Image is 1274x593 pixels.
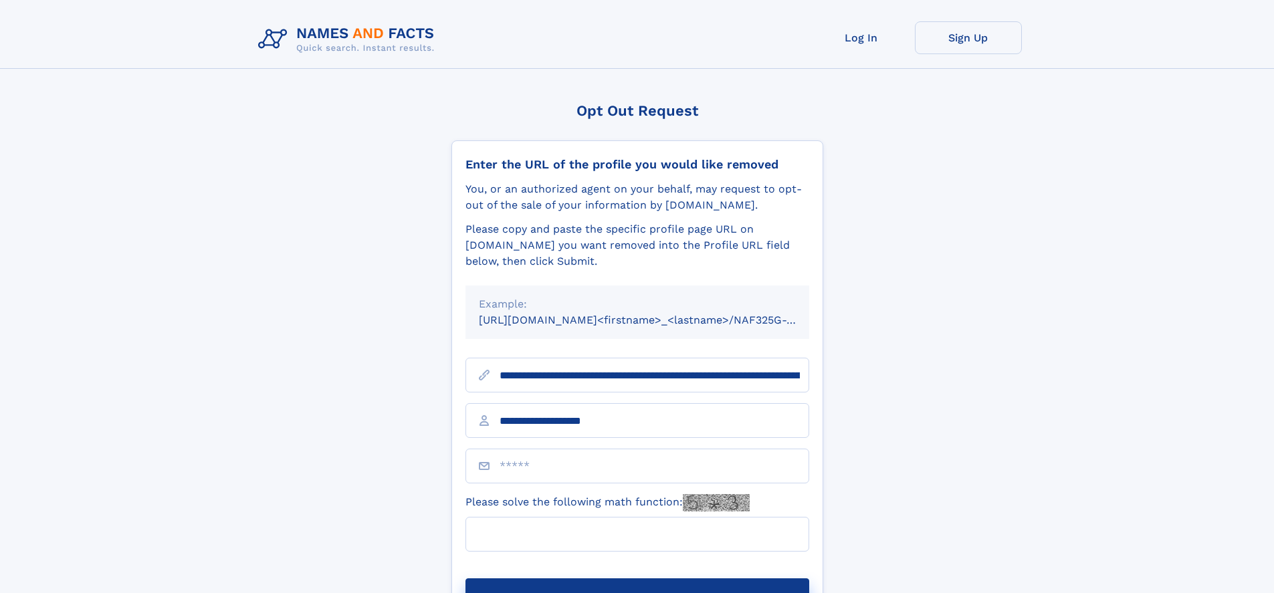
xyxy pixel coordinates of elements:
[465,181,809,213] div: You, or an authorized agent on your behalf, may request to opt-out of the sale of your informatio...
[808,21,915,54] a: Log In
[465,157,809,172] div: Enter the URL of the profile you would like removed
[465,221,809,269] div: Please copy and paste the specific profile page URL on [DOMAIN_NAME] you want removed into the Pr...
[253,21,445,57] img: Logo Names and Facts
[465,494,750,511] label: Please solve the following math function:
[451,102,823,119] div: Opt Out Request
[915,21,1022,54] a: Sign Up
[479,296,796,312] div: Example:
[479,314,835,326] small: [URL][DOMAIN_NAME]<firstname>_<lastname>/NAF325G-xxxxxxxx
